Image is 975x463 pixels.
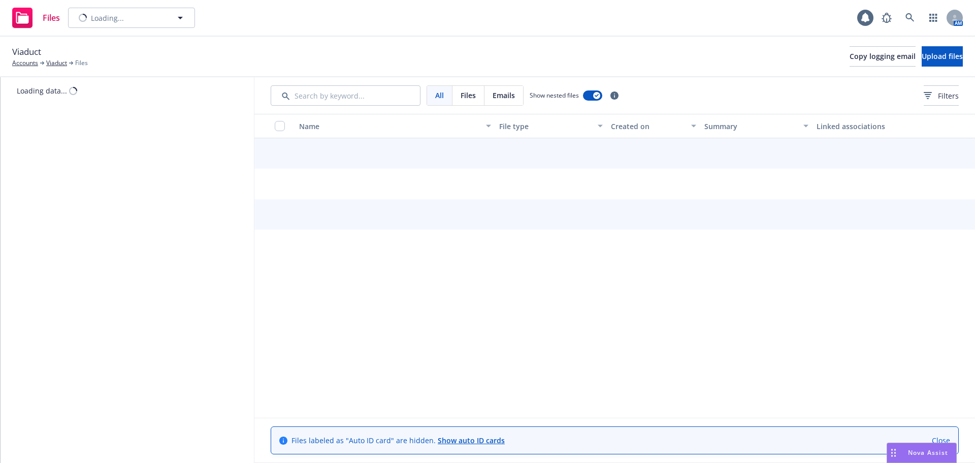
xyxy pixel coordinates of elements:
button: File type [495,114,607,138]
button: Summary [700,114,812,138]
a: Accounts [12,58,38,68]
div: Drag to move [887,443,900,462]
span: Upload files [922,51,963,61]
span: Files labeled as "Auto ID card" are hidden. [291,435,505,446]
span: All [435,90,444,101]
button: Filters [924,85,959,106]
input: Search by keyword... [271,85,420,106]
button: Linked associations [812,114,924,138]
input: Select all [275,121,285,131]
a: Files [8,4,64,32]
span: Show nested files [530,91,579,100]
a: Show auto ID cards [438,436,505,445]
a: Report a Bug [876,8,897,28]
a: Close [932,435,950,446]
span: Files [43,14,60,22]
span: Loading... [91,13,124,23]
span: Filters [938,90,959,101]
a: Switch app [923,8,944,28]
span: Files [75,58,88,68]
span: Copy logging email [850,51,916,61]
span: Files [461,90,476,101]
button: Created on [607,114,700,138]
span: Filters [924,90,959,101]
span: Nova Assist [908,448,948,457]
div: Linked associations [817,121,920,132]
div: Summary [704,121,797,132]
a: Search [900,8,920,28]
div: File type [499,121,592,132]
button: Loading... [68,8,195,28]
button: Name [295,114,495,138]
div: Created on [611,121,685,132]
div: Loading data... [17,85,67,96]
span: Emails [493,90,515,101]
span: Viaduct [12,45,41,58]
a: Viaduct [46,58,67,68]
button: Upload files [922,46,963,67]
button: Nova Assist [887,443,957,463]
button: Copy logging email [850,46,916,67]
div: Name [299,121,480,132]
